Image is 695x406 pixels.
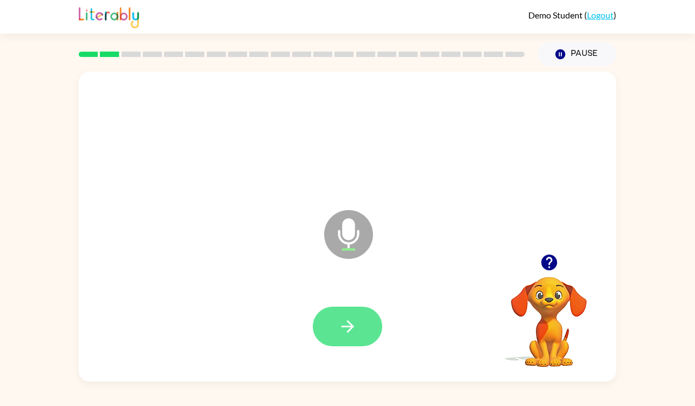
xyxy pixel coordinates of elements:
[79,4,139,28] img: Literably
[538,42,616,67] button: Pause
[528,10,584,20] span: Demo Student
[495,260,603,369] video: Your browser must support playing .mp4 files to use Literably. Please try using another browser.
[587,10,614,20] a: Logout
[528,10,616,20] div: ( )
